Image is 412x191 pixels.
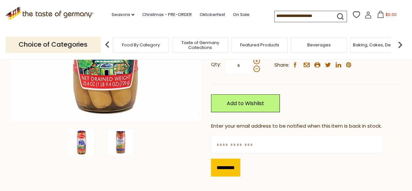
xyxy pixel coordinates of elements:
[101,38,114,51] img: previous arrow
[211,60,221,69] strong: Qty:
[240,42,279,47] a: Featured Products
[69,129,95,155] img: Meica Real German Large Bockwurst Sausage 25.4 oz
[122,42,160,47] a: Food By Category
[394,38,407,51] img: next arrow
[112,11,134,18] a: Seasons
[108,129,134,155] img: Meica Real German Large Bockwurst Sausage
[211,122,402,130] div: Enter your email address to be notified when this item is back in stock.
[142,11,192,18] a: Christmas - PRE-ORDER
[211,94,280,112] a: Add to Wishlist
[386,12,397,17] span: $0.00
[353,42,404,47] a: Baking, Cakes, Desserts
[6,37,101,53] p: Choice of Categories
[274,61,289,69] span: Share:
[373,11,401,21] button: $0.00
[174,40,226,50] a: Taste of Germany Collections
[307,42,331,47] a: Beverages
[225,56,252,74] input: Qty:
[200,11,225,18] a: Oktoberfest
[233,11,250,18] a: On Sale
